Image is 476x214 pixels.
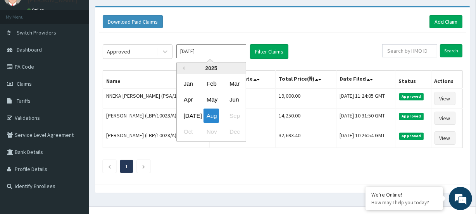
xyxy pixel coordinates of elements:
[440,44,462,57] input: Search
[181,66,185,70] button: Previous Year
[142,163,145,170] a: Next page
[276,128,336,148] td: 32,693.40
[108,163,111,170] a: Previous page
[204,76,219,91] div: Choose February 2025
[17,97,31,104] span: Tariffs
[103,128,210,148] td: [PERSON_NAME] (LBP/10028/A)
[17,46,42,53] span: Dashboard
[250,44,288,59] button: Filter Claims
[176,44,246,58] input: Select Month and Year
[399,113,424,120] span: Approved
[226,93,242,107] div: Choose June 2025
[14,39,31,58] img: d_794563401_company_1708531726252_794563401
[399,93,424,100] span: Approved
[431,71,462,89] th: Actions
[107,48,130,55] div: Approved
[181,93,196,107] div: Choose April 2025
[17,80,32,87] span: Claims
[276,71,336,89] th: Total Price(₦)
[40,43,130,53] div: Chat with us now
[17,29,56,36] span: Switch Providers
[204,93,219,107] div: Choose May 2025
[336,88,395,109] td: [DATE] 11:24:05 GMT
[103,109,210,128] td: [PERSON_NAME] (LBP/10028/A)
[336,128,395,148] td: [DATE] 10:26:54 GMT
[382,44,437,57] input: Search by HMO ID
[276,88,336,109] td: 19,000.00
[4,136,148,164] textarea: Type your message and hit 'Enter'
[103,88,210,109] td: NNEKA [PERSON_NAME] (PSA/10022/A)
[371,191,437,198] div: We're Online!
[103,71,210,89] th: Name
[103,15,163,28] button: Download Paid Claims
[181,109,196,123] div: Choose July 2025
[399,133,424,140] span: Approved
[395,71,431,89] th: Status
[435,112,455,125] a: View
[226,76,242,91] div: Choose March 2025
[336,109,395,128] td: [DATE] 10:31:50 GMT
[429,15,462,28] a: Add Claim
[371,199,437,206] p: How may I help you today?
[181,76,196,91] div: Choose January 2025
[177,76,246,140] div: month 2025-08
[45,60,107,138] span: We're online!
[204,109,219,123] div: Choose August 2025
[435,92,455,105] a: View
[27,7,46,13] a: Online
[177,62,246,74] div: 2025
[127,4,146,22] div: Minimize live chat window
[276,109,336,128] td: 14,250.00
[336,71,395,89] th: Date Filed
[435,131,455,145] a: View
[125,163,128,170] a: Page 1 is your current page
